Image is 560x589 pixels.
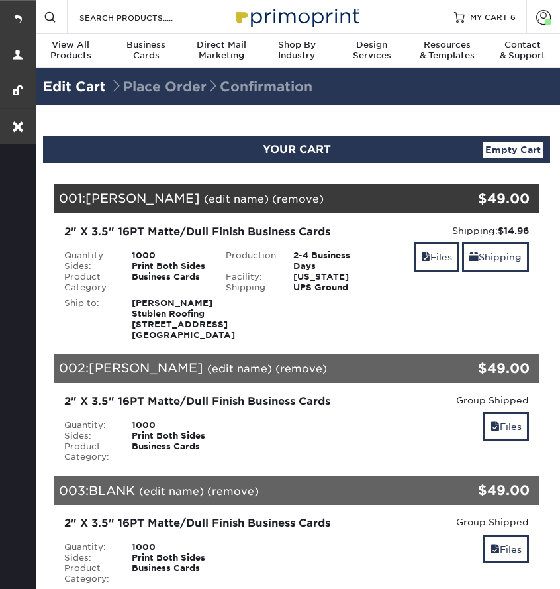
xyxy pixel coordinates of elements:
div: & Templates [410,40,485,61]
span: 6 [510,12,516,21]
span: Business [109,40,184,50]
a: Empty Cart [483,142,543,158]
span: Shop By [259,40,334,50]
a: Edit Cart [43,79,106,95]
div: Print Both Sides [122,553,216,563]
span: Design [334,40,410,50]
div: $49.00 [459,358,530,378]
div: Sides: [54,431,122,441]
a: Direct MailMarketing [183,34,259,69]
div: 1000 [122,420,216,431]
span: Contact [485,40,560,50]
strong: [PERSON_NAME] Stublen Roofing [STREET_ADDRESS] [GEOGRAPHIC_DATA] [132,298,235,340]
div: Business Cards [122,441,216,462]
span: Direct Mail [183,40,259,50]
div: 2" X 3.5" 16PT Matte/Dull Finish Business Cards [64,515,367,531]
div: $49.00 [459,189,530,209]
div: Sides: [54,553,122,563]
div: UPS Ground [283,282,377,293]
div: Products [33,40,109,61]
div: Product Category: [54,563,122,584]
span: files [421,252,430,262]
div: Group Shipped [387,515,529,529]
div: Ship to: [54,298,122,341]
span: [PERSON_NAME] [89,360,203,375]
a: Shipping [462,242,529,271]
span: YOUR CART [263,143,331,156]
a: View AllProducts [33,34,109,69]
span: shipping [469,252,479,262]
div: & Support [485,40,560,61]
div: 2-4 Business Days [283,250,377,272]
a: Files [414,242,459,271]
a: Files [483,412,529,441]
a: Resources& Templates [410,34,485,69]
div: [US_STATE] [283,272,377,282]
div: 003: [54,476,459,506]
a: (edit name) [204,193,269,205]
span: files [490,421,500,432]
input: SEARCH PRODUCTS..... [78,9,207,25]
a: (remove) [207,485,259,498]
div: Quantity: [54,250,122,261]
a: DesignServices [334,34,410,69]
div: Sides: [54,261,122,272]
a: Files [483,535,529,563]
div: Facility: [216,272,283,282]
div: Business Cards [122,272,216,293]
div: Business Cards [122,563,216,584]
a: (remove) [272,193,324,205]
div: Group Shipped [387,394,529,407]
a: Shop ByIndustry [259,34,334,69]
div: Product Category: [54,272,122,293]
div: Cards [109,40,184,61]
a: BusinessCards [109,34,184,69]
div: 1000 [122,542,216,553]
div: Product Category: [54,441,122,462]
strong: $14.96 [498,225,529,236]
div: Shipping: [387,224,529,237]
div: Print Both Sides [122,261,216,272]
div: Quantity: [54,420,122,431]
div: 1000 [122,250,216,261]
img: Primoprint [230,2,363,30]
span: BLANK [89,483,135,498]
div: 001: [54,184,459,213]
div: Print Both Sides [122,431,216,441]
span: Place Order Confirmation [110,79,312,95]
div: 2" X 3.5" 16PT Matte/Dull Finish Business Cards [64,224,367,240]
div: 2" X 3.5" 16PT Matte/Dull Finish Business Cards [64,394,367,409]
a: (remove) [275,362,327,375]
div: Production: [216,250,283,272]
span: Resources [410,40,485,50]
span: View All [33,40,109,50]
div: Shipping: [216,282,283,293]
div: Services [334,40,410,61]
span: MY CART [470,11,508,23]
a: (edit name) [207,362,272,375]
div: Quantity: [54,542,122,553]
div: 002: [54,354,459,383]
div: Industry [259,40,334,61]
span: files [490,544,500,555]
a: Contact& Support [485,34,560,69]
div: $49.00 [459,480,530,500]
span: [PERSON_NAME] [85,191,200,205]
div: Marketing [183,40,259,61]
a: (edit name) [139,485,204,498]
